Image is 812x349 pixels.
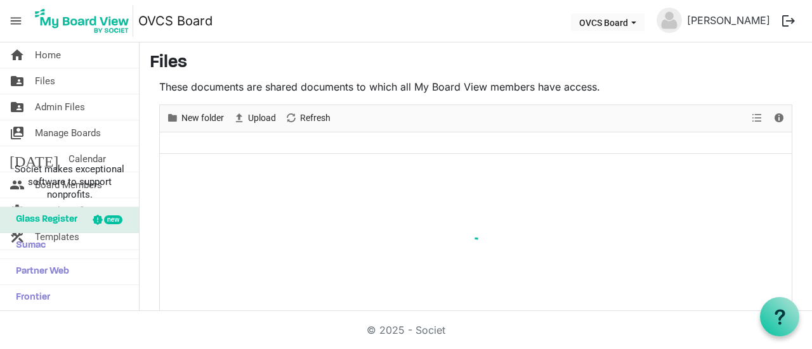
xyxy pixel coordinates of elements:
img: My Board View Logo [31,5,133,37]
span: Partner Web [10,259,69,284]
a: [PERSON_NAME] [682,8,775,33]
h3: Files [150,53,802,74]
span: Files [35,68,55,94]
span: switch_account [10,120,25,146]
span: Frontier [10,285,50,310]
span: Home [35,42,61,68]
img: no-profile-picture.svg [657,8,682,33]
span: folder_shared [10,94,25,120]
button: logout [775,8,802,34]
span: Sumac [10,233,46,258]
p: These documents are shared documents to which all My Board View members have access. [159,79,792,94]
span: [DATE] [10,146,58,172]
span: menu [4,9,28,33]
span: Manage Boards [35,120,101,146]
span: home [10,42,25,68]
span: Calendar [69,146,106,172]
span: folder_shared [10,68,25,94]
a: © 2025 - Societ [367,324,445,336]
span: Glass Register [10,207,77,232]
a: OVCS Board [138,8,213,34]
div: new [104,215,122,224]
button: OVCS Board dropdownbutton [571,13,645,31]
span: Admin Files [35,94,85,120]
a: My Board View Logo [31,5,138,37]
span: Societ makes exceptional software to support nonprofits. [6,163,133,201]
